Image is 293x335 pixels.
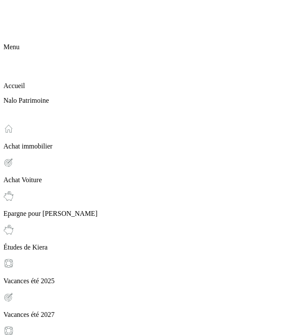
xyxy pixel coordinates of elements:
p: Achat Voiture [3,176,290,184]
div: Études de Kiera [3,224,290,251]
p: Epargne pour [PERSON_NAME] [3,210,290,218]
div: Achat immobilier [3,123,290,150]
p: Nalo Patrimoine [3,97,290,104]
div: Accueil [3,63,290,90]
div: Achat Voiture [3,157,290,184]
div: Epargne pour Lena [3,191,290,218]
p: Accueil [3,82,290,90]
p: Études de Kiera [3,243,290,251]
span: Menu [3,43,19,51]
p: Vacances été 2027 [3,311,290,319]
p: Achat immobilier [3,142,290,150]
div: Vacances été 2027 [3,292,290,319]
p: Vacances été 2025 [3,277,290,285]
div: Vacances été 2025 [3,258,290,285]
